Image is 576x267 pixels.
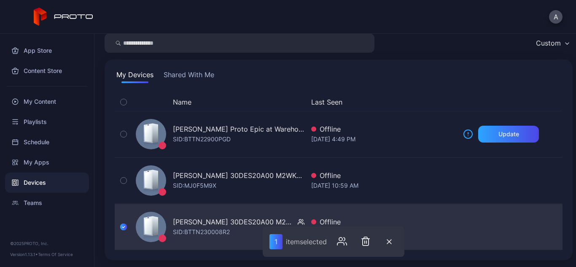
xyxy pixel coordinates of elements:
[498,131,519,138] div: Update
[5,152,89,173] a: My Apps
[173,227,230,237] div: SID: BTTN230008R2
[38,252,73,257] a: Terms Of Service
[311,217,456,227] div: Offline
[173,124,304,134] div: [PERSON_NAME] Proto Epic at Warehouse
[532,33,573,53] button: Custom
[311,97,453,107] button: Last Seen
[536,39,561,47] div: Custom
[5,132,89,152] a: Schedule
[173,97,191,107] button: Name
[5,193,89,213] a: Teams
[10,240,84,247] div: © 2025 PROTO, Inc.
[173,170,304,181] div: [PERSON_NAME] 30DES20A00 M2WKT46A 1
[546,97,563,107] div: Options
[173,134,231,144] div: SID: BTTN22900PGD
[460,97,536,107] div: Update Device
[549,10,563,24] button: A
[5,112,89,132] a: Playlists
[173,217,294,227] div: [PERSON_NAME] 30DES20A00 M2WKT46A
[173,181,216,191] div: SID: MJ0F5M9X
[5,40,89,61] a: App Store
[162,70,216,83] button: Shared With Me
[5,173,89,193] a: Devices
[311,181,456,191] div: [DATE] 10:59 AM
[478,126,539,143] button: Update
[311,124,456,134] div: Offline
[269,234,283,249] div: 1
[10,252,38,257] span: Version 1.13.1 •
[311,170,456,181] div: Offline
[115,70,155,83] button: My Devices
[5,61,89,81] a: Content Store
[286,237,327,246] div: item selected
[311,134,456,144] div: [DATE] 4:49 PM
[5,92,89,112] a: My Content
